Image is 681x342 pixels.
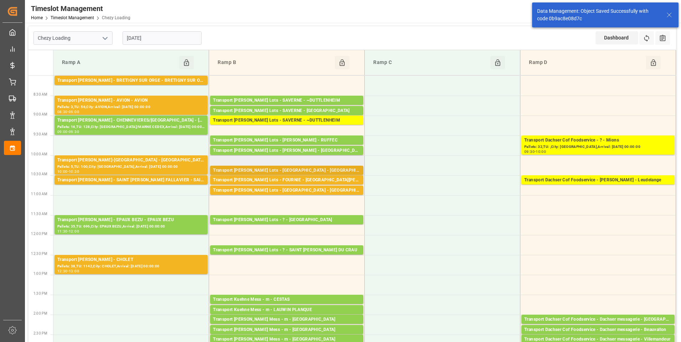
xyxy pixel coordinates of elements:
span: 1:30 PM [33,292,47,295]
div: Transport [PERSON_NAME] Lots - SAVERNE - ~DUTTLENHEIM [213,117,360,124]
div: Transport [PERSON_NAME] Lots - ? - [GEOGRAPHIC_DATA] [213,217,360,224]
div: Transport [PERSON_NAME] - SAINT [PERSON_NAME] FALLAVIER - SAINT [PERSON_NAME] FALLAVIER [57,177,205,184]
span: 10:30 AM [31,172,47,176]
span: 12:00 PM [31,232,47,236]
button: open menu [99,33,110,44]
div: Transport [PERSON_NAME] Lots - SAVERNE - [GEOGRAPHIC_DATA] [213,107,360,114]
span: 11:30 AM [31,212,47,216]
a: Timeslot Management [51,15,94,20]
div: 10:30 [69,170,79,173]
div: Ramp A [59,56,179,69]
div: Pallets: 1,TU: 36,City: [GEOGRAPHIC_DATA][PERSON_NAME],Arrival: [DATE] 00:00:00 [213,184,360,190]
span: 8:30 AM [33,92,47,96]
div: Pallets: 38,TU: 1142,City: CHOLET,Arrival: [DATE] 00:00:00 [57,263,205,269]
div: Transport [PERSON_NAME] Lots - [PERSON_NAME] - RUFFEC [213,137,360,144]
span: 12:30 PM [31,252,47,256]
div: Data Management: Object Saved Successfully with code 0b9ac8e08d7c [537,7,660,22]
div: Pallets: 27,TU: 1444,City: MAUCHAMPS,Arrival: [DATE] 00:00:00 [213,224,360,230]
div: Pallets: ,TU: 58,City: ~[GEOGRAPHIC_DATA],Arrival: [DATE] 00:00:00 [213,104,360,110]
span: 9:30 AM [33,132,47,136]
div: Transport Dachser Cof Foodservice - [PERSON_NAME] - Leudelange [524,177,672,184]
div: Transport [PERSON_NAME] - CHOLET [57,256,205,263]
div: 09:00 [57,130,68,133]
div: 10:00 [536,150,546,153]
input: DD-MM-YYYY [123,31,202,45]
div: 09:00 [69,110,79,113]
div: Pallets: 2,TU: ,City: [GEOGRAPHIC_DATA][PERSON_NAME],Arrival: [DATE] 00:00:00 [57,184,205,190]
div: Pallets: 1,TU: 31,City: [GEOGRAPHIC_DATA],Arrival: [DATE] 00:00:00 [213,303,360,309]
div: Transport [PERSON_NAME] Lots - ? - SAINT [PERSON_NAME] DU CRAU [213,247,360,254]
div: Transport Kuehne Mess - m - LAUWIN PLANQUE [213,306,360,314]
div: Transport [PERSON_NAME]-[GEOGRAPHIC_DATA] - [GEOGRAPHIC_DATA]-[GEOGRAPHIC_DATA] [57,157,205,164]
div: Ramp D [526,56,646,69]
div: Pallets: 11,TU: 261,City: [GEOGRAPHIC_DATA][PERSON_NAME],Arrival: [DATE] 00:00:00 [213,254,360,260]
div: Transport Dachser Cof Foodservice - ? - Mions [524,137,672,144]
div: Transport [PERSON_NAME] - CHENNEVIERES/[GEOGRAPHIC_DATA] - [GEOGRAPHIC_DATA]/MARNE CEDEX [57,117,205,124]
div: Pallets: 5,TU: 100,City: [GEOGRAPHIC_DATA],Arrival: [DATE] 00:00:00 [57,164,205,170]
div: Pallets: 1,TU: 79,City: [GEOGRAPHIC_DATA],Arrival: [DATE] 00:00:00 [524,333,672,340]
div: Pallets: 35,TU: 696,City: EPAUX BEZU,Arrival: [DATE] 00:00:00 [57,224,205,230]
div: Transport Dachser Cof Foodservice - Dachser messagerie - Beauvallon [524,326,672,333]
div: 11:30 [57,230,68,233]
div: Transport [PERSON_NAME] - EPAUX BEZU - EPAUX BEZU [57,217,205,224]
div: Transport [PERSON_NAME] Mess - m - [GEOGRAPHIC_DATA] [213,326,360,333]
div: Ramp B [215,56,335,69]
div: Timeslot Management [31,3,130,14]
span: 9:00 AM [33,112,47,116]
div: - [68,230,69,233]
div: Pallets: ,TU: 91,City: [GEOGRAPHIC_DATA],Arrival: [DATE] 00:00:00 [213,154,360,160]
div: 12:30 [57,269,68,273]
div: 10:00 [57,170,68,173]
div: Pallets: ,TU: 67,City: RUFFEC,Arrival: [DATE] 00:00:00 [213,144,360,150]
div: 12:00 [69,230,79,233]
div: Transport [PERSON_NAME] Lots - [GEOGRAPHIC_DATA] - [GEOGRAPHIC_DATA] [213,187,360,194]
div: 13:00 [69,269,79,273]
div: Pallets: ,TU: 22,City: LAUWIN PLANQUE,Arrival: [DATE] 00:00:00 [213,314,360,320]
div: Transport [PERSON_NAME] Lots - [GEOGRAPHIC_DATA] - [GEOGRAPHIC_DATA] [213,167,360,174]
div: Transport [PERSON_NAME] Mess - m - [GEOGRAPHIC_DATA] [213,316,360,323]
div: Transport [PERSON_NAME] Lots - SAVERNE - ~DUTTLENHEIM [213,97,360,104]
div: - [535,150,536,153]
span: 1:00 PM [33,272,47,276]
div: Pallets: 3,TU: 56,City: AVION,Arrival: [DATE] 00:00:00 [57,104,205,110]
div: Pallets: 16,TU: 128,City: [GEOGRAPHIC_DATA]/MARNE CEDEX,Arrival: [DATE] 00:00:00 [57,124,205,130]
div: 08:30 [57,110,68,113]
div: Pallets: ,TU: 380,City: [GEOGRAPHIC_DATA],Arrival: [DATE] 00:00:00 [213,114,360,121]
div: - [68,269,69,273]
span: 11:00 AM [31,192,47,196]
div: Pallets: 32,TU: ,City: [GEOGRAPHIC_DATA],Arrival: [DATE] 00:00:00 [524,144,672,150]
div: - [68,130,69,133]
div: Pallets: 6,TU: 94,City: [GEOGRAPHIC_DATA],Arrival: [DATE] 00:00:00 [524,184,672,190]
div: Pallets: 2,TU: ,City: [GEOGRAPHIC_DATA],Arrival: [DATE] 00:00:00 [57,84,205,90]
div: 09:30 [69,130,79,133]
div: Pallets: 1,TU: 439,City: [GEOGRAPHIC_DATA],Arrival: [DATE] 00:00:00 [213,174,360,180]
div: Transport Kuehne Mess - m - CESTAS [213,296,360,303]
span: 10:00 AM [31,152,47,156]
div: Ramp C [370,56,490,69]
div: Transport [PERSON_NAME] Lots - [PERSON_NAME] - [GEOGRAPHIC_DATA] [213,147,360,154]
span: 2:00 PM [33,311,47,315]
span: 2:30 PM [33,331,47,335]
div: Transport [PERSON_NAME] - AVION - AVION [57,97,205,104]
div: Transport Dachser Cof Foodservice - Dachser messagerie - [GEOGRAPHIC_DATA] [GEOGRAPHIC_DATA] [524,316,672,323]
div: - [68,170,69,173]
div: Dashboard [596,31,638,44]
div: Transport [PERSON_NAME] Lots - FOURNIE - [GEOGRAPHIC_DATA][PERSON_NAME] [213,177,360,184]
div: Pallets: 2,TU: 189,City: [GEOGRAPHIC_DATA],Arrival: [DATE] 00:00:00 [213,194,360,200]
div: Pallets: 2,TU: 11,City: [GEOGRAPHIC_DATA] [GEOGRAPHIC_DATA],Arrival: [DATE] 00:00:00 [524,323,672,329]
div: Transport [PERSON_NAME] - BRETIGNY SUR ORGE - BRETIGNY SUR ORGE [57,77,205,84]
input: Type to search/select [33,31,113,45]
div: Pallets: ,TU: 8,City: [GEOGRAPHIC_DATA],Arrival: [DATE] 00:00:00 [213,323,360,329]
div: - [68,110,69,113]
a: Home [31,15,43,20]
div: Pallets: 2,TU: ,City: ~[GEOGRAPHIC_DATA],Arrival: [DATE] 00:00:00 [213,124,360,130]
div: 09:30 [524,150,535,153]
div: Pallets: ,TU: 2,City: [GEOGRAPHIC_DATA],Arrival: [DATE] 00:00:00 [213,333,360,340]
